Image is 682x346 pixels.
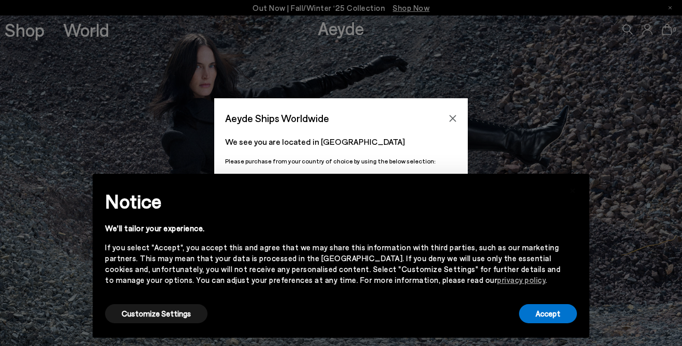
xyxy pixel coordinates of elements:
a: privacy policy [497,275,545,284]
span: × [569,182,576,197]
div: We'll tailor your experience. [105,223,560,234]
span: Aeyde Ships Worldwide [225,109,329,127]
p: We see you are located in [GEOGRAPHIC_DATA] [225,136,457,148]
p: Please purchase from your country of choice by using the below selection: [225,156,457,166]
div: If you select "Accept", you accept this and agree that we may share this information with third p... [105,242,560,285]
button: Close [445,111,461,126]
h2: Notice [105,188,560,215]
button: Close this notice [560,177,585,202]
button: Customize Settings [105,304,207,323]
button: Accept [519,304,577,323]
